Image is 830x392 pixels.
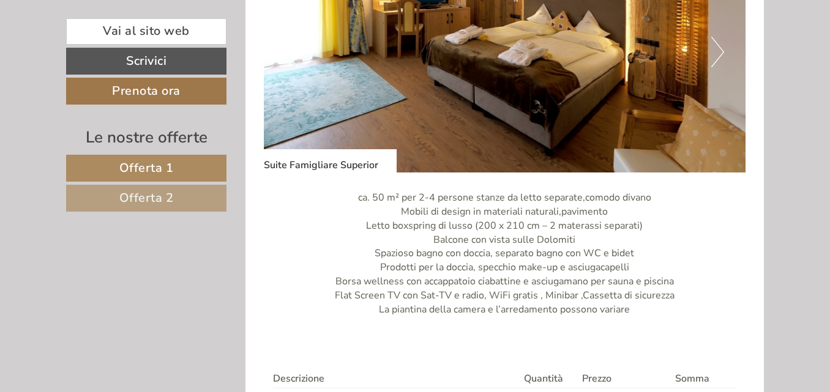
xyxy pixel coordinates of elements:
[9,33,192,70] div: Buon giorno, come possiamo aiutarla?
[264,191,746,317] p: ca. 50 m² per 2-4 persone stanze da letto separate,comodo divano Mobili di design in materiali na...
[417,317,483,344] button: Invia
[285,37,298,67] button: Previous
[119,160,174,176] span: Offerta 1
[66,126,226,149] div: Le nostre offerte
[18,59,185,68] small: 19:33
[66,48,226,75] a: Scrivici
[18,35,185,45] div: Hotel Kristall
[66,78,226,105] a: Prenota ora
[273,369,519,388] th: Descrizione
[119,190,174,206] span: Offerta 2
[519,369,578,388] th: Quantità
[264,149,397,172] div: Suite Famigliare Superior
[577,369,670,388] th: Prezzo
[670,369,736,388] th: Somma
[711,37,724,67] button: Next
[218,9,264,30] div: [DATE]
[66,18,226,45] a: Vai al sito web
